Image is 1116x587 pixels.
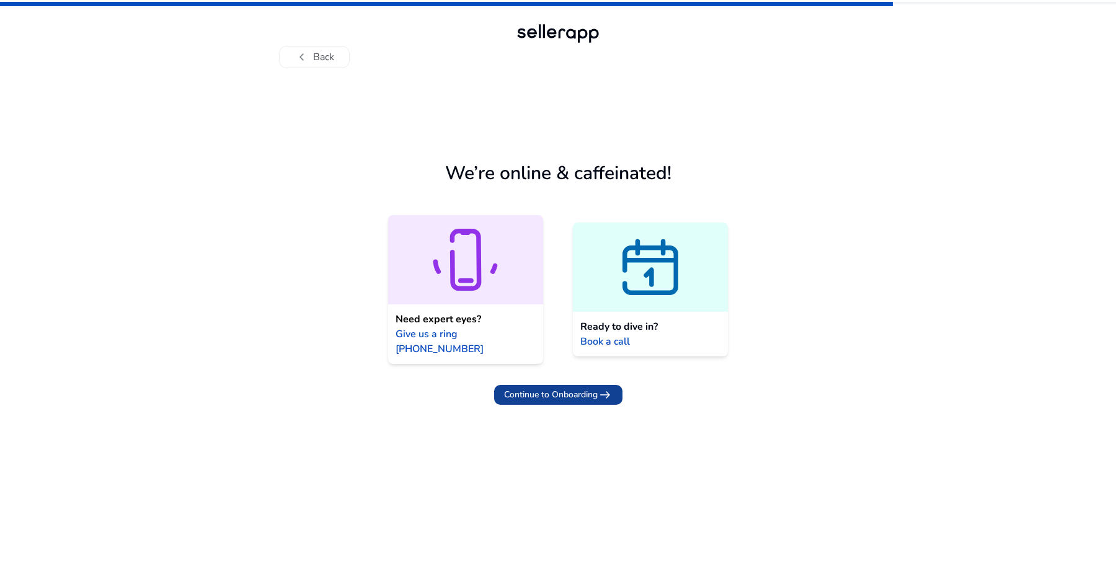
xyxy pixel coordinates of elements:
[279,46,350,68] button: chevron_leftBack
[580,334,630,349] span: Book a call
[494,385,622,405] button: Continue to Onboardingarrow_right_alt
[294,50,309,64] span: chevron_left
[388,215,543,364] a: Need expert eyes?Give us a ring [PHONE_NUMBER]
[598,387,613,402] span: arrow_right_alt
[396,312,481,327] span: Need expert eyes?
[396,327,536,356] span: Give us a ring [PHONE_NUMBER]
[504,388,598,401] span: Continue to Onboarding
[445,162,671,185] h1: We’re online & caffeinated!
[580,319,658,334] span: Ready to dive in?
